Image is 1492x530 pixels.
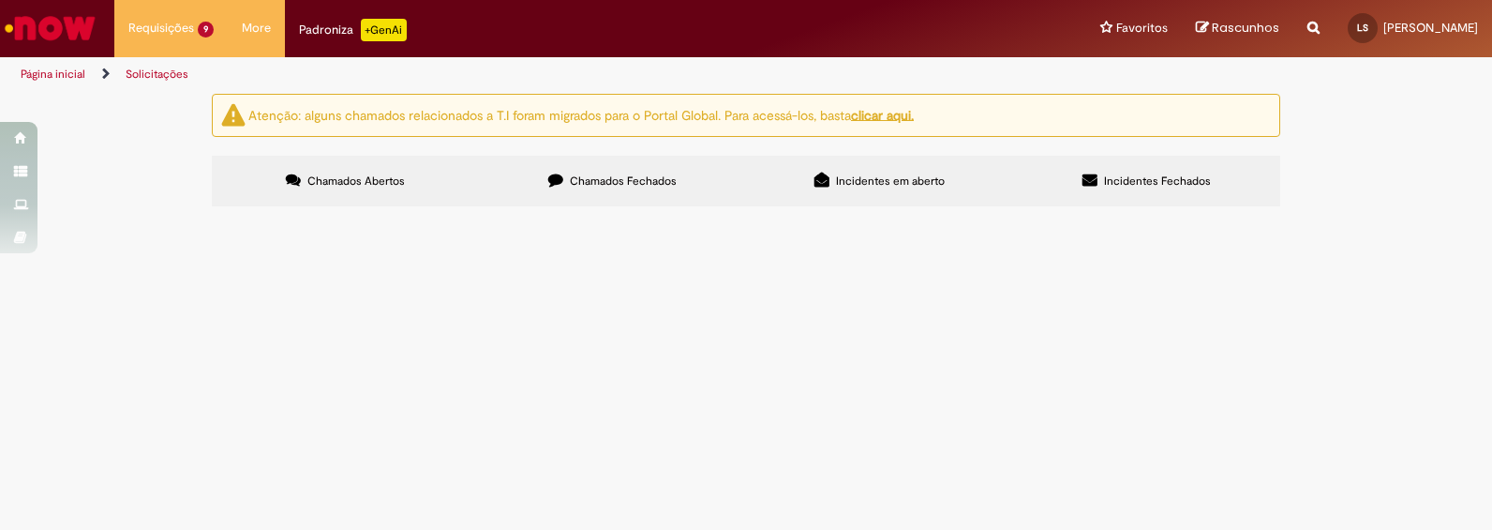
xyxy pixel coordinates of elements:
[14,57,980,92] ul: Trilhas de página
[1196,20,1279,38] a: Rascunhos
[307,174,405,189] span: Chamados Abertos
[1357,22,1368,34] span: LS
[126,67,188,82] a: Solicitações
[851,106,914,123] a: clicar aqui.
[128,19,194,38] span: Requisições
[570,174,677,189] span: Chamados Fechados
[1116,19,1168,38] span: Favoritos
[836,174,945,189] span: Incidentes em aberto
[299,19,407,41] div: Padroniza
[1212,19,1279,37] span: Rascunhos
[1383,20,1478,36] span: [PERSON_NAME]
[361,19,407,41] p: +GenAi
[242,19,271,38] span: More
[198,22,214,38] span: 9
[21,67,85,82] a: Página inicial
[1104,174,1211,189] span: Incidentes Fechados
[248,106,914,123] ng-bind-html: Atenção: alguns chamados relacionados a T.I foram migrados para o Portal Global. Para acessá-los,...
[2,9,98,47] img: ServiceNow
